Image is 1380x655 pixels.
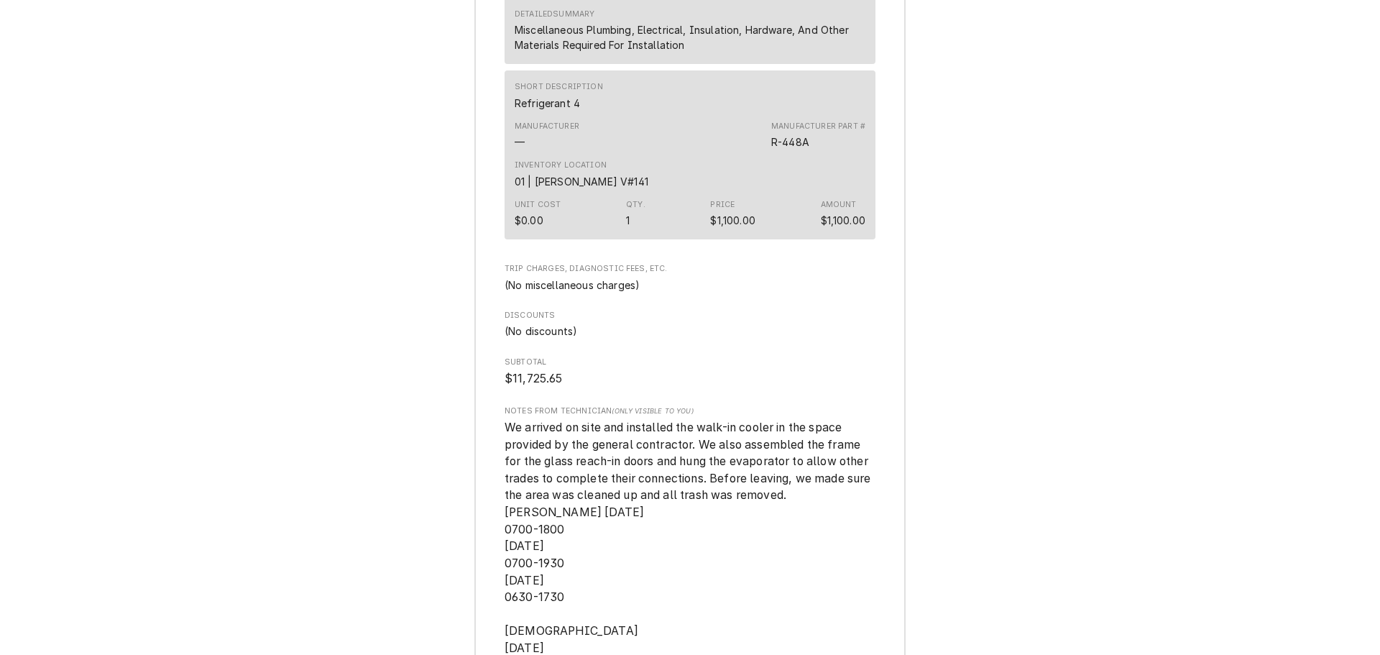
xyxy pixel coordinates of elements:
span: Discounts [505,310,875,321]
div: Manufacturer [515,121,579,132]
div: Short Description [515,81,603,93]
div: Inventory Location [515,160,648,188]
div: Short Description [515,96,580,111]
div: Trip Charges, Diagnostic Fees, etc. [505,263,875,292]
span: (Only Visible to You) [612,407,693,415]
div: Detailed Summary [515,9,594,20]
div: Trip Charges, Diagnostic Fees, etc. List [505,278,875,293]
div: Subtotal [505,357,875,388]
div: Manufacturer [515,121,579,150]
span: Notes from Technician [505,406,875,417]
span: $11,725.65 [505,372,563,385]
div: Unit Cost [515,199,561,211]
div: Cost [515,213,543,228]
span: Subtotal [505,357,875,368]
div: Discounts List [505,324,875,339]
div: Manufacturer Part # [771,121,865,132]
div: Inventory Location [515,174,648,189]
div: Line Item [505,70,875,239]
div: Discounts [505,310,875,339]
div: Quantity [626,199,645,228]
span: Subtotal [505,370,875,388]
div: Qty. [626,199,645,211]
div: Amount [821,199,865,228]
div: Quantity [626,213,630,228]
div: Price [710,213,755,228]
span: Trip Charges, Diagnostic Fees, etc. [505,263,875,275]
div: Amount [821,213,865,228]
div: Manufacturer [515,134,525,150]
div: Miscellaneous Plumbing, Electrical, Insulation, Hardware, And Other Materials Required For Instal... [515,22,865,52]
div: Inventory Location [515,160,607,171]
div: Price [710,199,735,211]
div: Part Number [771,121,865,150]
div: Part Number [771,134,809,150]
div: Price [710,199,755,228]
div: Amount [821,199,857,211]
div: Cost [515,199,561,228]
div: Short Description [515,81,603,110]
